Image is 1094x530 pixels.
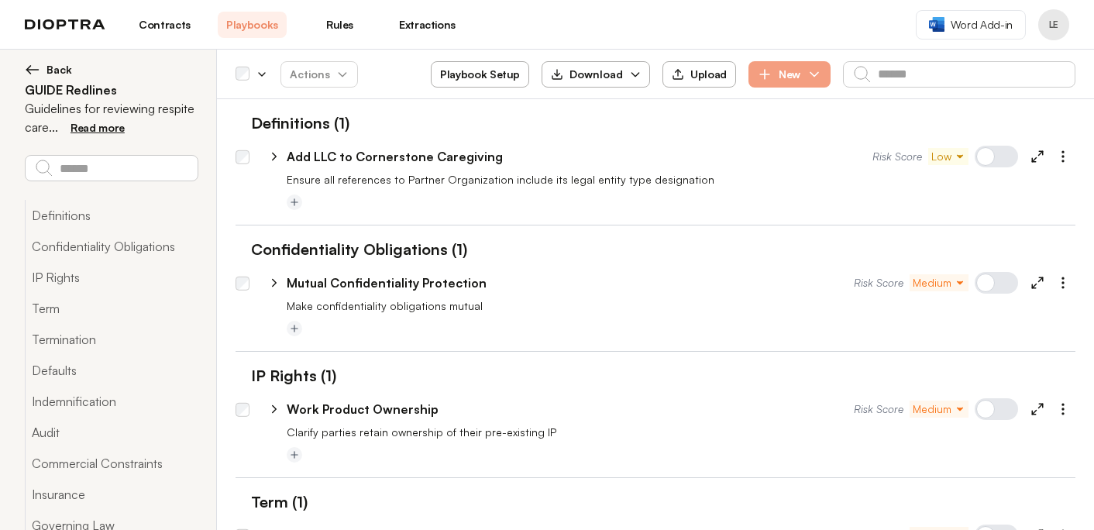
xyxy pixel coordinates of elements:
img: word [929,17,944,32]
button: Definitions [25,200,198,231]
button: Low [928,148,968,165]
a: Contracts [130,12,199,38]
span: Read more [71,121,125,134]
p: Make confidentiality obligations mutual [287,298,1075,314]
p: Guidelines for reviewing respite care [25,99,198,136]
button: Upload [662,61,736,88]
p: Work Product Ownership [287,400,439,418]
div: Select all [236,67,249,81]
button: Download [542,61,650,88]
button: Medium [910,274,968,291]
span: ... [49,119,58,135]
div: Download [551,67,623,82]
button: Confidentiality Obligations [25,231,198,262]
a: Rules [305,12,374,38]
button: IP Rights [25,262,198,293]
h2: GUIDE Redlines [25,81,198,99]
span: Risk Score [854,401,903,417]
span: Actions [277,60,361,88]
button: Medium [910,401,968,418]
p: Mutual Confidentiality Protection [287,274,487,292]
button: Insurance [25,479,198,510]
h1: Definitions (1) [236,112,349,135]
button: Add tag [287,447,302,463]
button: Termination [25,324,198,355]
button: Indemnification [25,386,198,417]
p: Ensure all references to Partner Organization include its legal entity type designation [287,172,1075,188]
span: Medium [913,275,965,291]
h1: Confidentiality Obligations (1) [236,238,467,261]
button: Audit [25,417,198,448]
p: Clarify parties retain ownership of their pre-existing IP [287,425,1075,440]
button: Playbook Setup [431,61,529,88]
button: Add tag [287,194,302,210]
button: New [748,61,831,88]
button: Term [25,293,198,324]
button: Back [25,62,198,77]
img: left arrow [25,62,40,77]
img: logo [25,19,105,30]
h1: Term (1) [236,490,308,514]
button: Add tag [287,321,302,336]
span: Low [931,149,965,164]
div: Upload [672,67,727,81]
a: Extractions [393,12,462,38]
button: Commercial Constraints [25,448,198,479]
span: Word Add-in [951,17,1013,33]
span: Medium [913,401,965,417]
h1: IP Rights (1) [236,364,336,387]
span: Risk Score [854,275,903,291]
a: Word Add-in [916,10,1026,40]
span: Back [46,62,72,77]
button: Profile menu [1038,9,1069,40]
span: Risk Score [872,149,922,164]
a: Playbooks [218,12,287,38]
button: Defaults [25,355,198,386]
button: Actions [280,61,358,88]
p: Add LLC to Cornerstone Caregiving [287,147,503,166]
